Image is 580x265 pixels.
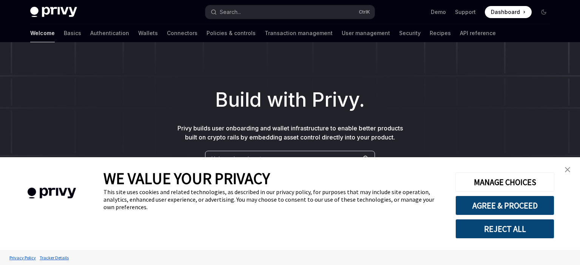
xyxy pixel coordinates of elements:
[431,8,446,16] a: Demo
[167,24,197,42] a: Connectors
[455,219,554,239] button: REJECT ALL
[491,8,520,16] span: Dashboard
[64,24,81,42] a: Basics
[560,162,575,177] a: close banner
[30,7,77,17] img: dark logo
[177,124,403,141] span: Privy builds user onboarding and wallet infrastructure to enable better products built on crypto ...
[485,6,532,18] a: Dashboard
[565,167,570,172] img: close banner
[455,172,554,192] button: MANAGE CHOICES
[8,251,38,264] a: Privacy Policy
[138,24,158,42] a: Wallets
[103,168,270,188] span: WE VALUE YOUR PRIVACY
[12,85,568,115] h1: Build with Privy.
[399,24,421,42] a: Security
[11,177,92,210] img: company logo
[220,8,241,17] div: Search...
[38,251,71,264] a: Tracker Details
[359,9,370,15] span: Ctrl K
[205,5,375,19] button: Open search
[207,24,256,42] a: Policies & controls
[455,8,476,16] a: Support
[103,188,444,211] div: This site uses cookies and related technologies, as described in our privacy policy, for purposes...
[538,6,550,18] button: Toggle dark mode
[90,24,129,42] a: Authentication
[30,24,55,42] a: Welcome
[342,24,390,42] a: User management
[455,196,554,215] button: AGREE & PROCEED
[460,24,496,42] a: API reference
[211,155,269,162] span: Help me learn how to…
[265,24,333,42] a: Transaction management
[430,24,451,42] a: Recipes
